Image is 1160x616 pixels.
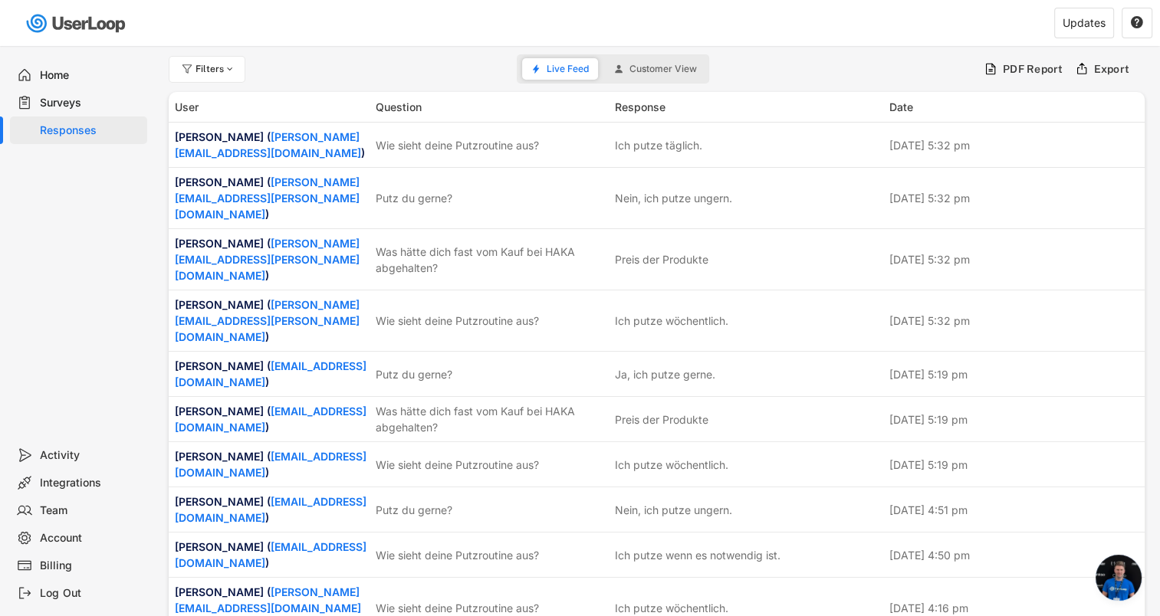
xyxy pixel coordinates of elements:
[376,366,606,382] div: Putz du gerne? ⁠
[615,313,728,329] div: Ich putze wöchentlich.
[175,540,366,569] a: [EMAIL_ADDRESS][DOMAIN_NAME]
[889,457,1139,473] div: [DATE] 5:19 pm
[1130,16,1144,30] button: 
[376,137,606,153] div: Wie sieht deine Putzroutine aus?
[175,297,366,345] div: [PERSON_NAME] ( )
[615,502,732,518] div: Nein, ich putze ungern.
[376,600,606,616] div: Wie sieht deine Putzroutine aus?
[889,251,1139,267] div: [DATE] 5:32 pm
[40,68,141,83] div: Home
[615,547,780,563] div: Ich putze wenn es notwendig ist.
[889,137,1139,153] div: [DATE] 5:32 pm
[196,64,235,74] div: Filters
[615,99,880,115] div: Response
[522,58,598,80] button: Live Feed
[376,403,606,435] div: Was hätte dich fast vom Kauf bei HAKA abgehalten?
[1131,15,1143,29] text: 
[40,476,141,490] div: Integrations
[175,493,366,526] div: [PERSON_NAME] ( )
[376,99,606,115] div: Question
[1096,555,1142,601] div: Chat öffnen
[889,190,1139,206] div: [DATE] 5:32 pm
[615,457,728,473] div: Ich putze wöchentlich.
[40,586,141,601] div: Log Out
[23,8,131,39] img: userloop-logo-01.svg
[175,358,366,390] div: [PERSON_NAME] ( )
[175,298,360,343] a: [PERSON_NAME][EMAIL_ADDRESS][PERSON_NAME][DOMAIN_NAME]
[40,503,141,518] div: Team
[40,448,141,463] div: Activity
[175,403,366,435] div: [PERSON_NAME] ( )
[40,123,141,138] div: Responses
[889,547,1139,563] div: [DATE] 4:50 pm
[615,600,728,616] div: Ich putze wöchentlich.
[889,600,1139,616] div: [DATE] 4:16 pm
[175,175,360,221] a: [PERSON_NAME][EMAIL_ADDRESS][PERSON_NAME][DOMAIN_NAME]
[615,190,732,206] div: Nein, ich putze ungern.
[1003,62,1063,76] div: PDF Report
[175,235,366,283] div: [PERSON_NAME] ( )
[40,96,141,110] div: Surveys
[175,405,366,434] a: [EMAIL_ADDRESS][DOMAIN_NAME]
[175,495,366,524] a: [EMAIL_ADDRESS][DOMAIN_NAME]
[175,359,366,388] a: [EMAIL_ADDRESS][DOMAIN_NAME]
[175,539,366,571] div: [PERSON_NAME] ( )
[175,450,366,479] a: [EMAIL_ADDRESS][DOMAIN_NAME]
[376,547,606,563] div: Wie sieht deine Putzroutine aus?
[376,502,606,518] div: Putz du gerne? ⁠
[175,174,366,222] div: [PERSON_NAME] ( )
[615,366,715,382] div: Ja, ich putze gerne.
[889,411,1139,428] div: [DATE] 5:19 pm
[889,313,1139,329] div: [DATE] 5:32 pm
[615,251,708,267] div: Preis der Produkte
[1063,18,1106,28] div: Updates
[175,237,360,282] a: [PERSON_NAME][EMAIL_ADDRESS][PERSON_NAME][DOMAIN_NAME]
[605,58,706,80] button: Customer View
[629,64,697,74] span: Customer View
[547,64,589,74] span: Live Feed
[175,129,366,161] div: [PERSON_NAME] ( )
[376,190,606,206] div: Putz du gerne? ⁠
[889,366,1139,382] div: [DATE] 5:19 pm
[376,457,606,473] div: Wie sieht deine Putzroutine aus?
[40,559,141,573] div: Billing
[40,531,141,546] div: Account
[175,448,366,480] div: [PERSON_NAME] ( )
[889,502,1139,518] div: [DATE] 4:51 pm
[889,99,1139,115] div: Date
[615,411,708,428] div: Preis der Produkte
[175,99,366,115] div: User
[376,313,606,329] div: Wie sieht deine Putzroutine aus?
[1094,62,1130,76] div: Export
[376,244,606,276] div: Was hätte dich fast vom Kauf bei HAKA abgehalten?
[615,137,702,153] div: Ich putze täglich.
